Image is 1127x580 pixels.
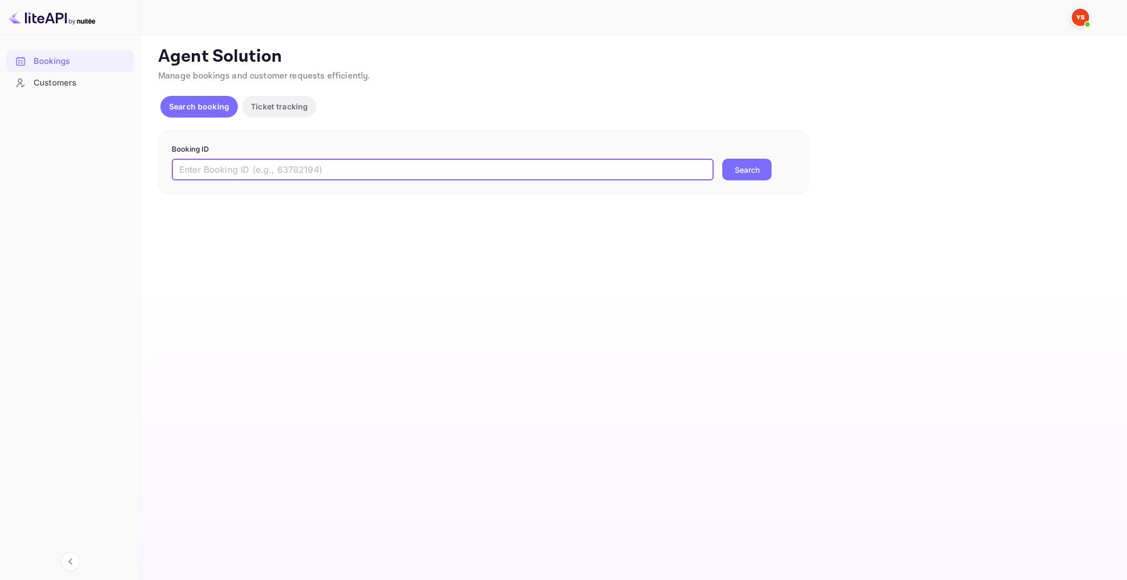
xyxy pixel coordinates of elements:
button: Collapse navigation [61,552,80,571]
span: Manage bookings and customer requests efficiently. [158,70,371,82]
p: Ticket tracking [251,101,308,112]
p: Booking ID [172,144,795,155]
div: Bookings [34,55,128,68]
button: Search [722,159,772,180]
img: LiteAPI logo [9,9,95,26]
a: Bookings [7,51,134,71]
div: Bookings [7,51,134,72]
div: Customers [7,73,134,94]
img: Yandex Support [1072,9,1089,26]
a: Customers [7,73,134,93]
p: Agent Solution [158,46,1107,68]
div: Customers [34,77,128,89]
p: Search booking [169,101,229,112]
input: Enter Booking ID (e.g., 63782194) [172,159,714,180]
